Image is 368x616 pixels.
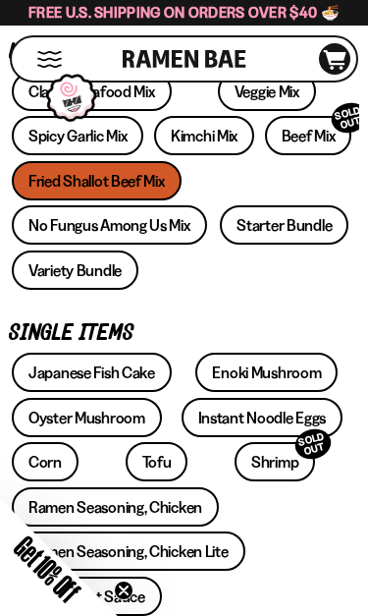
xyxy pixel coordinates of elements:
[114,581,133,600] button: Close teaser
[12,353,172,392] a: Japanese Fish Cake
[265,116,352,155] a: Beef MixSOLD OUT
[28,3,340,22] span: Free U.S. Shipping on Orders over $40 🍜
[36,51,63,68] button: Mobile Menu Trigger
[182,398,343,437] a: Instant Noodle Eggs
[12,487,219,527] a: Ramen Seasoning, Chicken
[154,116,254,155] a: Kimchi Mix
[292,425,336,464] div: SOLD OUT
[9,531,85,607] span: Get 10% Off
[12,205,207,245] a: No Fungus Among Us Mix
[12,251,138,290] a: Variety Bundle
[12,532,245,571] a: Ramen Seasoning, Chicken Lite
[12,398,162,437] a: Oyster Mushroom
[126,442,188,481] a: Tofu
[235,442,315,481] a: ShrimpSOLD OUT
[12,116,143,155] a: Spicy Garlic Mix
[12,442,79,481] a: Corn
[9,324,359,343] p: Single Items
[220,205,348,245] a: Starter Bundle
[195,353,338,392] a: Enoki Mushroom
